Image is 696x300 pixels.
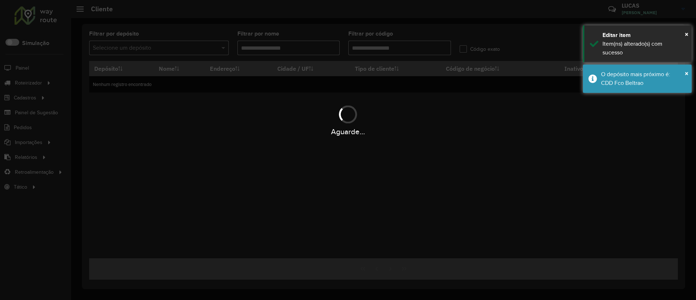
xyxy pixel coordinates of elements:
span: × [685,69,688,77]
div: Editar item [602,31,686,40]
div: Item(ns) alterado(s) com sucesso [602,40,686,57]
button: Close [685,68,688,79]
button: Close [685,29,688,40]
span: × [685,30,688,38]
div: O depósito mais próximo é: CDD Fco Beltrao [601,70,686,87]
